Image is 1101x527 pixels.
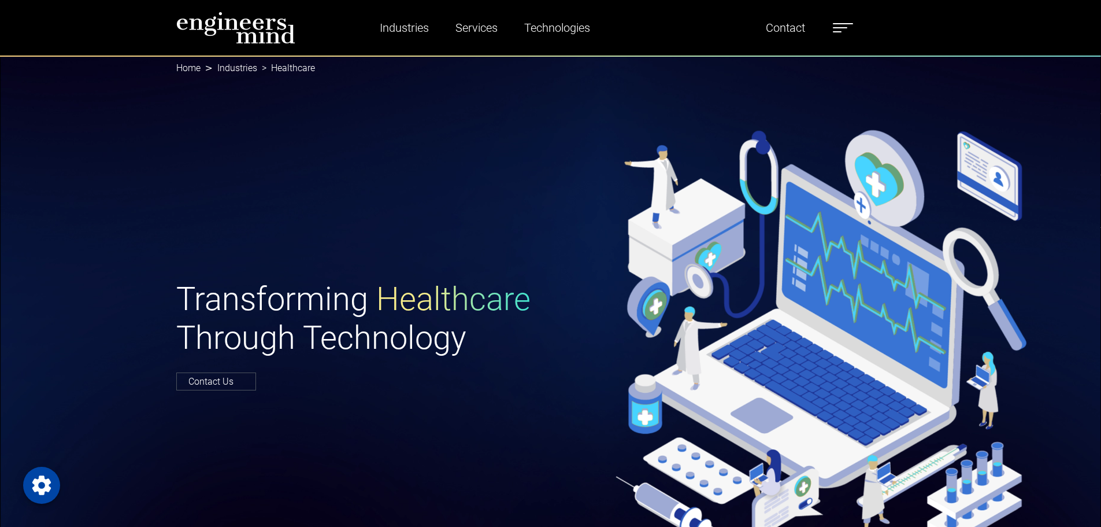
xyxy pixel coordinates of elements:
li: Healthcare [257,61,315,75]
a: Services [451,14,502,41]
a: Industries [375,14,433,41]
a: Home [176,62,201,73]
a: Industries [217,62,257,73]
a: Technologies [520,14,595,41]
a: Contact Us [176,373,256,390]
span: Healthcare [376,280,531,318]
img: logo [176,12,295,44]
nav: breadcrumb [176,56,925,81]
h1: Transforming Through Technology [176,280,544,358]
a: Contact [761,14,810,41]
